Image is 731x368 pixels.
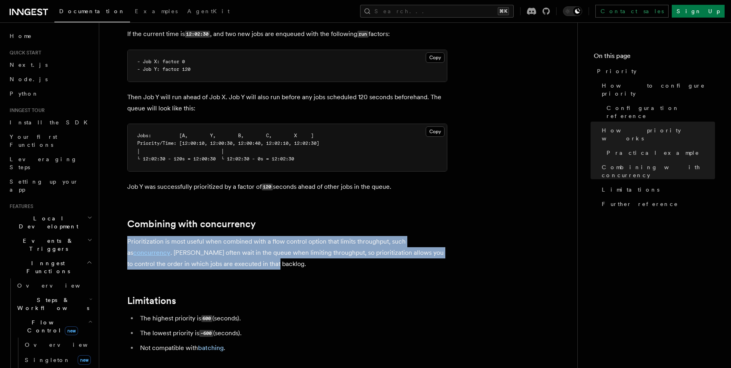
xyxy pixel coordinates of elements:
[59,8,125,14] span: Documentation
[201,315,212,322] code: 600
[563,6,582,16] button: Toggle dark mode
[10,134,57,148] span: Your first Functions
[6,256,94,278] button: Inngest Functions
[22,338,94,352] a: Overview
[6,214,87,230] span: Local Development
[6,50,41,56] span: Quick start
[65,326,78,335] span: new
[599,78,715,101] a: How to configure priority
[137,148,224,154] span: │ │
[54,2,130,22] a: Documentation
[595,5,669,18] a: Contact sales
[10,178,78,193] span: Setting up your app
[602,82,715,98] span: How to configure priority
[22,352,94,368] a: Singletonnew
[127,92,447,114] p: Then Job Y will run ahead of Job X. Job Y will also run before any jobs scheduled 120 seconds bef...
[185,31,210,38] code: 12:02:30
[6,234,94,256] button: Events & Triggers
[6,86,94,101] a: Python
[127,295,176,306] a: Limitations
[672,5,725,18] a: Sign Up
[198,344,224,352] a: batching
[6,130,94,152] a: Your first Functions
[10,76,48,82] span: Node.js
[14,293,94,315] button: Steps & Workflows
[602,163,715,179] span: Combining with concurrency
[138,328,447,339] li: The lowest priority is (seconds).
[137,133,314,138] span: Jobs: [A, Y, B, C, X ]
[6,259,86,275] span: Inngest Functions
[594,64,715,78] a: Priority
[607,104,715,120] span: Configuration reference
[25,342,107,348] span: Overview
[14,318,88,334] span: Flow Control
[127,236,447,270] p: Prioritization is most useful when combined with a flow control option that limits throughput, su...
[498,7,509,15] kbd: ⌘K
[602,126,715,142] span: How priority works
[14,278,94,293] a: Overview
[10,62,48,68] span: Next.js
[14,296,89,312] span: Steps & Workflows
[17,282,100,289] span: Overview
[6,152,94,174] a: Leveraging Steps
[137,156,294,162] span: └ 12:02:30 - 120s = 12:00:30 └ 12:02:30 - 0s = 12:02:30
[187,8,230,14] span: AgentKit
[138,342,447,354] li: Not compatible with .
[599,197,715,211] a: Further reference
[603,146,715,160] a: Practical example
[127,218,256,230] a: Combining with concurrency
[199,330,213,337] code: -600
[10,156,77,170] span: Leveraging Steps
[137,66,190,72] span: - Job Y: factor 120
[10,32,32,40] span: Home
[6,237,87,253] span: Events & Triggers
[599,123,715,146] a: How priority works
[6,58,94,72] a: Next.js
[6,72,94,86] a: Node.js
[14,315,94,338] button: Flow Controlnew
[262,184,273,190] code: 120
[602,200,678,208] span: Further reference
[607,149,699,157] span: Practical example
[6,211,94,234] button: Local Development
[599,182,715,197] a: Limitations
[597,67,637,75] span: Priority
[603,101,715,123] a: Configuration reference
[130,2,182,22] a: Examples
[133,249,170,256] a: concurrency
[6,115,94,130] a: Install the SDK
[6,107,45,114] span: Inngest tour
[6,203,33,210] span: Features
[357,31,369,38] code: run
[137,59,185,64] span: - Job X: factor 0
[138,313,447,324] li: The highest priority is (seconds).
[137,140,319,146] span: Priority/Time: [12:00:10, 12:00:30, 12:00:40, 12:02:10, 12:02:30]
[182,2,234,22] a: AgentKit
[594,51,715,64] h4: On this page
[10,90,39,97] span: Python
[10,119,92,126] span: Install the SDK
[426,126,445,137] button: Copy
[135,8,178,14] span: Examples
[6,174,94,197] a: Setting up your app
[127,181,447,193] p: Job Y was successfully prioritized by a factor of seconds ahead of other jobs in the queue.
[6,29,94,43] a: Home
[25,357,70,363] span: Singleton
[426,52,445,63] button: Copy
[599,160,715,182] a: Combining with concurrency
[78,355,91,365] span: new
[127,28,447,40] p: If the current time is , and two new jobs are enqueued with the following factors:
[360,5,514,18] button: Search...⌘K
[602,186,659,194] span: Limitations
